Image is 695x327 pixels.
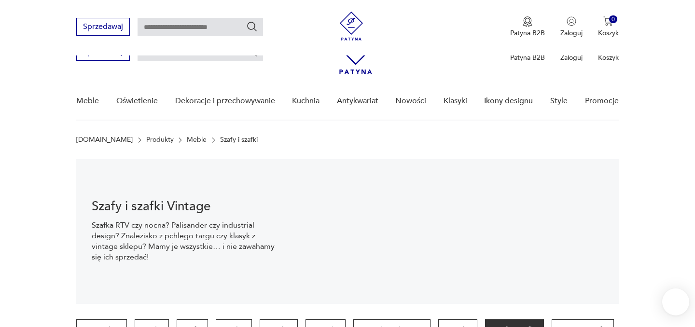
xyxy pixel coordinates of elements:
[246,21,258,32] button: Szukaj
[292,82,320,120] a: Kuchnia
[337,12,366,41] img: Patyna - sklep z meblami i dekoracjami vintage
[550,82,568,120] a: Style
[187,136,207,144] a: Meble
[609,15,617,24] div: 0
[76,136,133,144] a: [DOMAIN_NAME]
[444,82,467,120] a: Klasyki
[598,16,619,38] button: 0Koszyk
[567,16,576,26] img: Ikonka użytkownika
[560,53,583,62] p: Zaloguj
[175,82,275,120] a: Dekoracje i przechowywanie
[662,288,689,315] iframe: Smartsupp widget button
[510,28,545,38] p: Patyna B2B
[116,82,158,120] a: Oświetlenie
[146,136,174,144] a: Produkty
[220,136,258,144] p: Szafy i szafki
[510,16,545,38] button: Patyna B2B
[510,53,545,62] p: Patyna B2B
[598,28,619,38] p: Koszyk
[603,16,613,26] img: Ikona koszyka
[523,16,532,27] img: Ikona medalu
[510,16,545,38] a: Ikona medaluPatyna B2B
[76,18,130,36] button: Sprzedawaj
[395,82,426,120] a: Nowości
[76,24,130,31] a: Sprzedawaj
[337,82,378,120] a: Antykwariat
[76,82,99,120] a: Meble
[560,16,583,38] button: Zaloguj
[76,49,130,56] a: Sprzedawaj
[92,220,278,262] p: Szafka RTV czy nocna? Palisander czy industrial design? Znalezisko z pchlego targu czy klasyk z v...
[484,82,533,120] a: Ikony designu
[560,28,583,38] p: Zaloguj
[92,201,278,212] h1: Szafy i szafki Vintage
[585,82,619,120] a: Promocje
[598,53,619,62] p: Koszyk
